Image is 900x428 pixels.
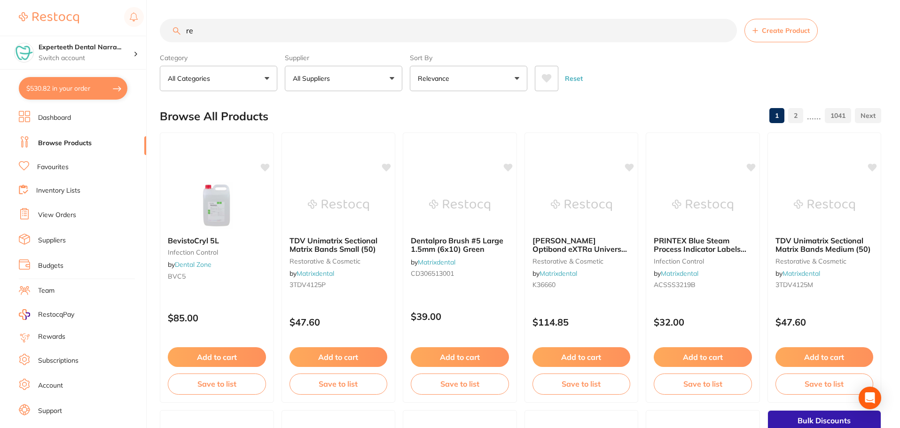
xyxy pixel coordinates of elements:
[19,12,79,23] img: Restocq Logo
[411,236,503,254] span: Dentalpro Brush #5 Large 1.5mm (6x10) Green
[411,236,509,254] b: Dentalpro Brush #5 Large 1.5mm (6x10) Green
[168,312,266,323] p: $85.00
[744,19,818,42] button: Create Product
[38,332,65,342] a: Rewards
[160,19,737,42] input: Search Products
[859,387,881,409] div: Open Intercom Messenger
[19,77,127,100] button: $530.82 in your order
[175,260,211,269] a: Dental Zone
[38,113,71,123] a: Dashboard
[769,106,784,125] a: 1
[38,139,92,148] a: Browse Products
[290,236,377,254] span: TDV Unimatrix Sectional Matrix Bands Small (50)
[788,106,803,125] a: 2
[532,257,631,265] small: restorative & cosmetic
[293,74,334,83] p: All Suppliers
[38,261,63,271] a: Budgets
[290,317,388,327] p: $47.60
[562,66,586,91] button: Reset
[168,236,266,245] b: BevistoCryl 5L
[532,317,631,327] p: $114.85
[36,186,80,195] a: Inventory Lists
[654,236,746,263] span: PRINTEX Blue Steam Process Indicator Labels Roll (700)
[15,43,33,62] img: Experteeth Dental Narrabri
[654,236,752,254] b: PRINTEX Blue Steam Process Indicator Labels Roll (700)
[19,7,79,29] a: Restocq Logo
[411,347,509,367] button: Add to cart
[168,272,186,280] span: BVC5
[39,54,133,63] p: Switch account
[160,66,277,91] button: All Categories
[775,236,874,254] b: TDV Unimatrix Sectional Matrix Bands Medium (50)
[532,269,577,278] span: by
[654,257,752,265] small: infection control
[38,210,76,220] a: View Orders
[775,374,874,394] button: Save to list
[290,374,388,394] button: Save to list
[775,236,871,254] span: TDV Unimatrix Sectional Matrix Bands Medium (50)
[762,27,810,34] span: Create Product
[290,257,388,265] small: restorative & cosmetic
[672,182,733,229] img: PRINTEX Blue Steam Process Indicator Labels Roll (700)
[411,269,454,278] span: CD306513001
[290,347,388,367] button: Add to cart
[654,347,752,367] button: Add to cart
[418,258,455,266] a: Matrixdental
[532,236,628,263] span: [PERSON_NAME] Optibond eXTRa Universal Primer Refill Bottle 5ml
[285,66,402,91] button: All Suppliers
[285,54,402,62] label: Supplier
[661,269,698,278] a: Matrixdental
[794,182,855,229] img: TDV Unimatrix Sectional Matrix Bands Medium (50)
[290,269,334,278] span: by
[297,269,334,278] a: Matrixdental
[540,269,577,278] a: Matrixdental
[38,356,78,366] a: Subscriptions
[532,280,556,289] span: K36660
[654,269,698,278] span: by
[290,236,388,254] b: TDV Unimatrix Sectional Matrix Bands Small (50)
[551,182,612,229] img: Kerr Optibond eXTRa Universal Primer Refill Bottle 5ml
[411,311,509,322] p: $39.00
[532,236,631,254] b: Kerr Optibond eXTRa Universal Primer Refill Bottle 5ml
[160,110,268,123] h2: Browse All Products
[825,106,851,125] a: 1041
[410,66,527,91] button: Relevance
[168,374,266,394] button: Save to list
[775,347,874,367] button: Add to cart
[168,347,266,367] button: Add to cart
[38,310,74,319] span: RestocqPay
[783,269,820,278] a: Matrixdental
[19,309,74,320] a: RestocqPay
[168,260,211,269] span: by
[429,182,490,229] img: Dentalpro Brush #5 Large 1.5mm (6x10) Green
[775,317,874,327] p: $47.60
[160,54,277,62] label: Category
[807,110,821,121] p: ......
[38,286,55,296] a: Team
[19,309,30,320] img: RestocqPay
[654,374,752,394] button: Save to list
[39,43,133,52] h4: Experteeth Dental Narrabri
[37,163,69,172] a: Favourites
[38,406,62,416] a: Support
[38,236,66,245] a: Suppliers
[654,317,752,327] p: $32.00
[775,257,874,265] small: restorative & cosmetic
[532,347,631,367] button: Add to cart
[308,182,369,229] img: TDV Unimatrix Sectional Matrix Bands Small (50)
[290,280,326,289] span: 3TDV4125P
[418,74,453,83] p: Relevance
[775,269,820,278] span: by
[411,258,455,266] span: by
[168,236,219,245] span: BevistoCryl 5L
[775,280,813,289] span: 3TDV4125M
[186,182,247,229] img: BevistoCryl 5L
[168,74,214,83] p: All Categories
[410,54,527,62] label: Sort By
[654,280,696,289] span: ACSSS3219B
[532,374,631,394] button: Save to list
[38,381,63,390] a: Account
[168,249,266,256] small: Infection Control
[411,374,509,394] button: Save to list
